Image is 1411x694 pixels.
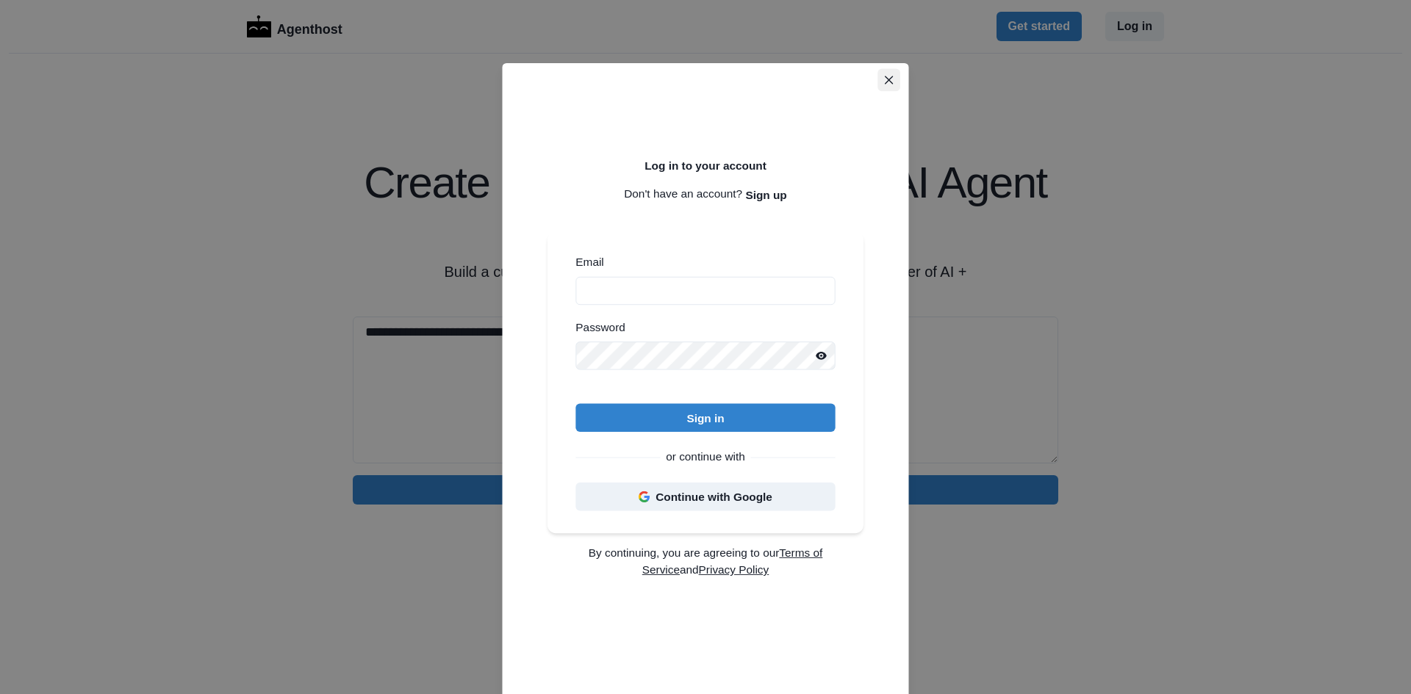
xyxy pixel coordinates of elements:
label: Email [575,254,827,271]
a: Terms of Service [642,547,822,576]
a: Privacy Policy [699,564,769,576]
button: Sign up [745,181,786,209]
label: Password [575,319,827,336]
h2: Log in to your account [547,159,864,172]
button: Reveal password [807,341,835,369]
button: Close [877,69,900,92]
button: Continue with Google [575,482,835,510]
p: Don't have an account? [547,181,864,209]
p: By continuing, you are agreeing to our and [547,545,864,579]
p: or continue with [666,449,745,466]
button: Sign in [575,404,835,432]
